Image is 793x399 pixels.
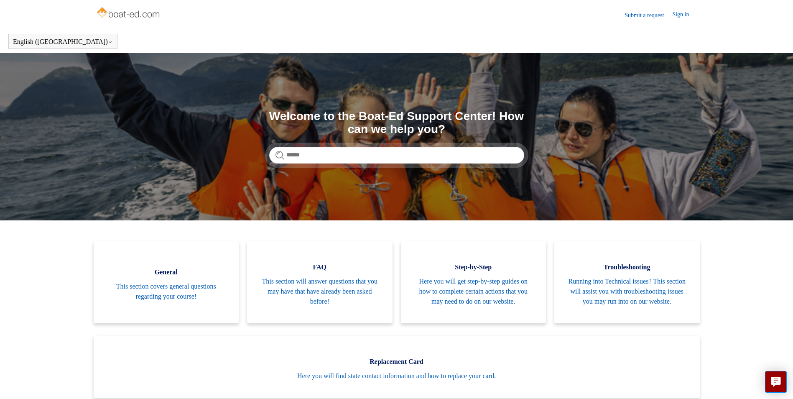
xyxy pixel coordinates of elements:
[269,110,524,136] h1: Welcome to the Boat-Ed Support Center! How can we help you?
[260,276,380,307] span: This section will answer questions that you may have that have already been asked before!
[96,5,162,22] img: Boat-Ed Help Center home page
[94,336,700,398] a: Replacement Card Here you will find state contact information and how to replace your card.
[401,241,546,323] a: Step-by-Step Here you will get step-by-step guides on how to complete certain actions that you ma...
[625,11,672,20] a: Submit a request
[413,276,534,307] span: Here you will get step-by-step guides on how to complete certain actions that you may need to do ...
[765,371,787,393] button: Live chat
[413,262,534,272] span: Step-by-Step
[672,10,697,20] a: Sign in
[106,281,227,302] span: This section covers general questions regarding your course!
[106,357,687,367] span: Replacement Card
[106,267,227,277] span: General
[94,241,239,323] a: General This section covers general questions regarding your course!
[567,262,687,272] span: Troubleshooting
[13,38,113,46] button: English ([GEOGRAPHIC_DATA])
[247,241,393,323] a: FAQ This section will answer questions that you may have that have already been asked before!
[269,147,524,164] input: Search
[554,241,700,323] a: Troubleshooting Running into Technical issues? This section will assist you with troubleshooting ...
[567,276,687,307] span: Running into Technical issues? This section will assist you with troubleshooting issues you may r...
[260,262,380,272] span: FAQ
[106,371,687,381] span: Here you will find state contact information and how to replace your card.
